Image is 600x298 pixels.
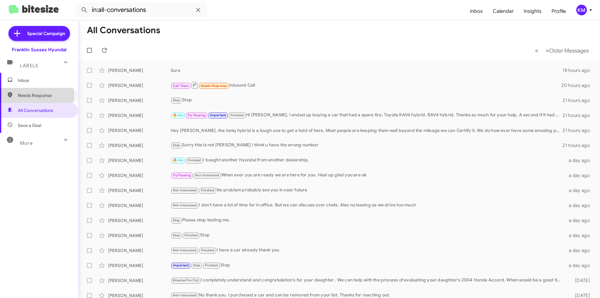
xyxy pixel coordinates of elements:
[27,30,65,37] span: Special Campaign
[565,172,595,179] div: a day ago
[108,157,171,164] div: [PERSON_NAME]
[171,112,562,119] div: Hi [PERSON_NAME], I ended up buying a car that had a spare tire, Toyota RAV4 hybrid. RAV4 hybrid....
[76,3,207,18] input: Search
[531,44,542,57] button: Previous
[173,158,183,162] span: 🔥 Hot
[108,172,171,179] div: [PERSON_NAME]
[171,202,565,209] div: I don't have a lot of time for in office. But we can discuss over chats. Also no leasing as we dr...
[173,218,180,222] span: Stop
[565,232,595,239] div: a day ago
[87,25,160,35] h1: All Conversations
[18,92,71,98] span: Needs Response
[173,263,189,267] span: Important
[108,232,171,239] div: [PERSON_NAME]
[173,293,197,297] span: Not-Interested
[171,187,565,194] div: No problem probably see you in near future
[565,262,595,269] div: a day ago
[565,247,595,254] div: a day ago
[108,82,171,88] div: [PERSON_NAME]
[173,188,197,192] span: Not-Interested
[20,63,38,68] span: Labels
[173,233,180,237] span: Stop
[547,2,571,20] a: Profile
[171,277,565,284] div: I completely understand and congratulation's for your daughter . We can help with the process of ...
[171,142,562,149] div: Sorry this is not [PERSON_NAME] I think u have the wrong number
[562,67,595,73] div: 18 hours ago
[173,84,189,88] span: Call Them
[171,157,565,164] div: I bought another Hyundai from another dealership.
[193,263,201,267] span: Stop
[18,77,71,83] span: Inbox
[205,263,218,267] span: Finished
[171,232,565,239] div: Stop
[8,26,70,41] a: Special Campaign
[201,84,227,88] span: Needs Response
[562,127,595,134] div: 21 hours ago
[201,188,215,192] span: Finished
[20,140,33,146] span: More
[12,47,67,53] div: Franklin Sussex Hyundai
[18,107,53,114] span: All Conversations
[171,247,565,254] div: I have a car already thank you
[108,217,171,224] div: [PERSON_NAME]
[171,127,562,134] div: Hey [PERSON_NAME], the Ioniq hybrid is a tough one to get a hold of here. Most people are keeping...
[565,157,595,164] div: a day ago
[565,277,595,284] div: [DATE]
[108,247,171,254] div: [PERSON_NAME]
[108,202,171,209] div: [PERSON_NAME]
[565,187,595,194] div: a day ago
[210,113,226,117] span: Important
[201,248,215,252] span: Finished
[562,97,595,104] div: 21 hours ago
[108,67,171,73] div: [PERSON_NAME]
[571,5,593,15] button: KM
[546,47,549,54] span: »
[171,262,565,269] div: Stop
[173,173,191,177] span: Try Pausing
[565,217,595,224] div: a day ago
[187,158,201,162] span: Finished
[184,233,198,237] span: Finished
[171,67,562,73] div: Sure
[465,2,488,20] a: Inbox
[171,217,565,224] div: Please stop texting me.
[187,113,206,117] span: Try Pausing
[230,113,244,117] span: Finished
[173,113,183,117] span: 🔥 Hot
[171,172,565,179] div: When ever you are ready we are here for you. Heal up glad you are ok
[108,277,171,284] div: [PERSON_NAME]
[195,173,219,177] span: Not-Interested
[108,127,171,134] div: [PERSON_NAME]
[576,5,587,15] div: KM
[542,44,592,57] button: Next
[562,112,595,119] div: 21 hours ago
[171,97,562,104] div: Stop
[562,142,595,149] div: 21 hours ago
[173,143,180,147] span: Stop
[108,112,171,119] div: [PERSON_NAME]
[565,202,595,209] div: a day ago
[488,2,519,20] a: Calendar
[108,97,171,104] div: [PERSON_NAME]
[108,262,171,269] div: [PERSON_NAME]
[535,47,538,54] span: «
[549,47,589,54] span: Older Messages
[173,98,180,102] span: Stop
[108,187,171,194] div: [PERSON_NAME]
[561,82,595,88] div: 20 hours ago
[18,122,41,129] span: Save a Deal
[532,44,592,57] nav: Page navigation example
[173,248,197,252] span: Not-Interested
[519,2,547,20] a: Insights
[171,81,561,89] div: Inbound Call
[173,203,197,207] span: Not-Interested
[173,278,199,282] span: Bitesize Pro-Tip!
[108,142,171,149] div: [PERSON_NAME]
